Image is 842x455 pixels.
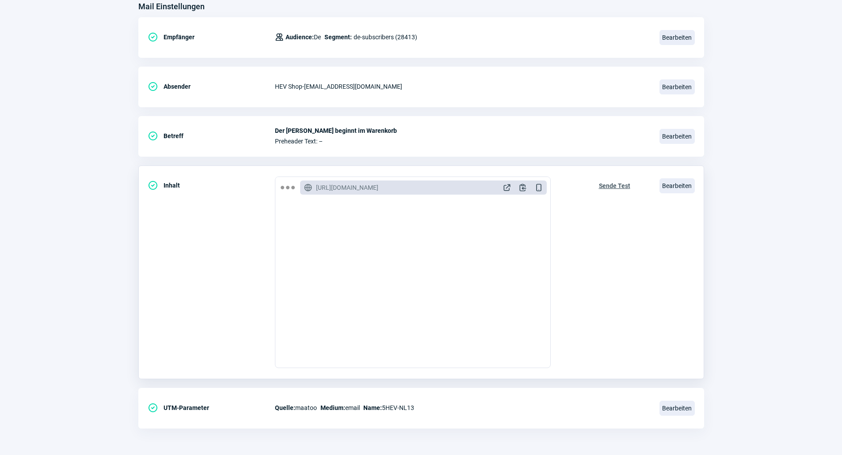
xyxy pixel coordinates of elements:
[286,34,314,41] span: Audience:
[286,32,321,42] span: De
[659,401,695,416] span: Bearbeiten
[320,402,360,413] span: email
[275,28,417,46] div: de-subscribers (28413)
[148,28,275,46] div: Empfänger
[275,404,295,411] span: Quelle:
[275,127,649,134] span: Der [PERSON_NAME] beginnt im Warenkorb
[148,127,275,145] div: Betreff
[599,179,630,193] span: Sende Test
[363,404,382,411] span: Name:
[324,32,352,42] span: Segment:
[148,399,275,417] div: UTM-Parameter
[659,79,695,94] span: Bearbeiten
[275,78,649,95] div: HEV Shop - [EMAIL_ADDRESS][DOMAIN_NAME]
[320,404,345,411] span: Medium:
[275,402,317,413] span: maatoo
[316,183,378,192] span: [URL][DOMAIN_NAME]
[275,138,649,145] span: Preheader Text: –
[590,177,640,193] button: Sende Test
[659,30,695,45] span: Bearbeiten
[659,129,695,144] span: Bearbeiten
[148,78,275,95] div: Absender
[363,402,414,413] span: 5HEV-NL13
[148,177,275,194] div: Inhalt
[659,178,695,193] span: Bearbeiten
